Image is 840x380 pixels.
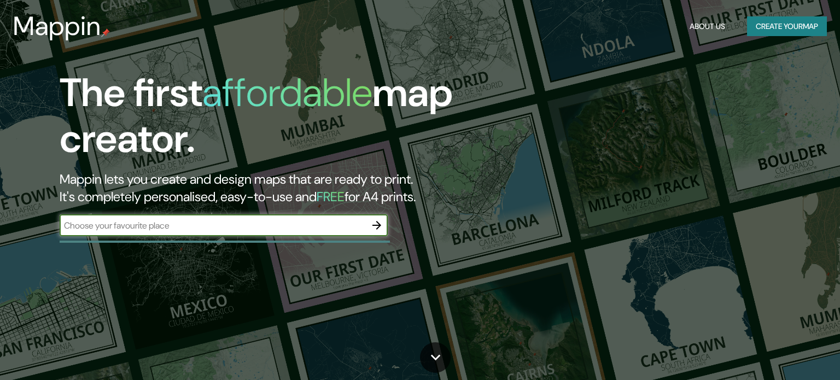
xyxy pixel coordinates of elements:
input: Choose your favourite place [60,219,366,232]
h1: affordable [202,67,372,118]
h2: Mappin lets you create and design maps that are ready to print. It's completely personalised, eas... [60,171,480,206]
button: About Us [685,16,730,37]
h1: The first map creator. [60,70,480,171]
h5: FREE [317,188,345,205]
h3: Mappin [13,11,101,42]
button: Create yourmap [747,16,827,37]
img: mappin-pin [101,28,110,37]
